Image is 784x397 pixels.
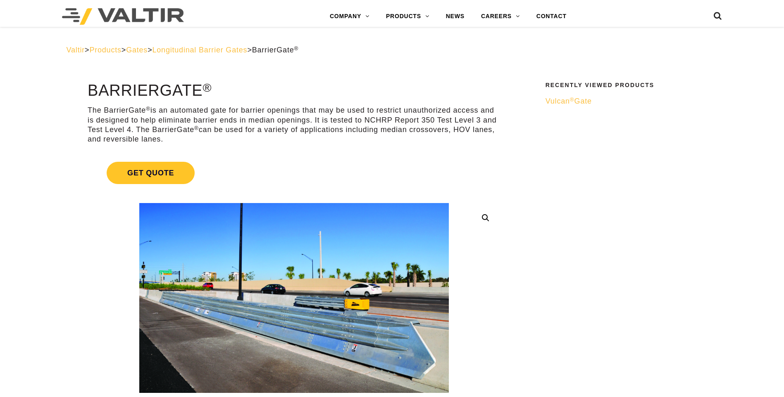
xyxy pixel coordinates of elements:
span: BarrierGate [252,46,299,54]
p: The BarrierGate is an automated gate for barrier openings that may be used to restrict unauthoriz... [88,106,500,144]
h2: Recently Viewed Products [546,82,713,88]
div: > > > > [67,45,718,55]
a: PRODUCTS [378,8,438,25]
a: CAREERS [473,8,528,25]
a: CONTACT [528,8,575,25]
span: Get Quote [107,162,195,184]
img: Valtir [62,8,184,25]
a: COMPANY [322,8,378,25]
sup: ® [570,97,574,103]
sup: ® [194,125,199,131]
span: Vulcan Gate [546,97,592,105]
sup: ® [146,106,150,112]
a: Vulcan®Gate [546,97,713,106]
a: Longitudinal Barrier Gates [152,46,247,54]
sup: ® [203,81,212,94]
a: Get Quote [88,152,500,194]
a: Valtir [67,46,85,54]
h1: BarrierGate [88,82,500,99]
sup: ® [294,45,299,52]
a: Products [89,46,121,54]
a: NEWS [438,8,473,25]
a: Gates [126,46,148,54]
